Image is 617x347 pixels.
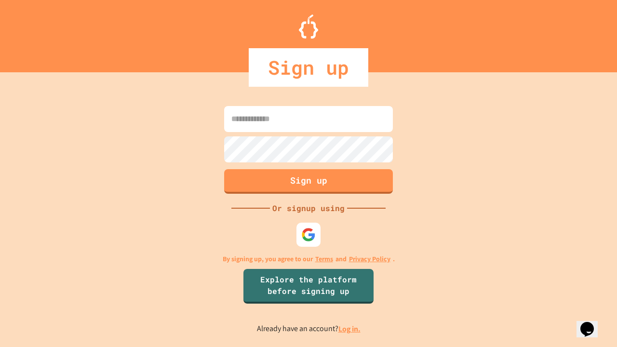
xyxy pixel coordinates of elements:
[349,254,390,264] a: Privacy Policy
[270,202,347,214] div: Or signup using
[338,324,361,334] a: Log in.
[577,308,607,337] iframe: chat widget
[315,254,333,264] a: Terms
[223,254,395,264] p: By signing up, you agree to our and .
[224,169,393,194] button: Sign up
[249,48,368,87] div: Sign up
[257,323,361,335] p: Already have an account?
[299,14,318,39] img: Logo.svg
[537,267,607,307] iframe: chat widget
[243,269,374,304] a: Explore the platform before signing up
[301,227,316,242] img: google-icon.svg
